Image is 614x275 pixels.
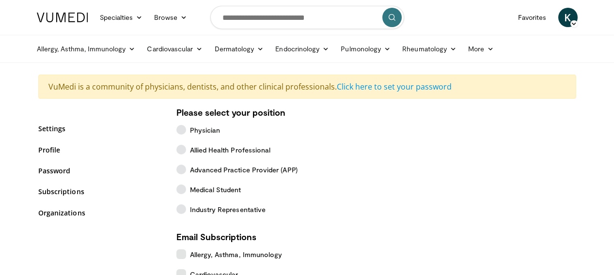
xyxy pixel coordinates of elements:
[176,231,256,242] strong: Email Subscriptions
[190,249,283,260] span: Allergy, Asthma, Immunology
[94,8,149,27] a: Specialties
[190,165,298,175] span: Advanced Practice Provider (APP)
[190,204,266,214] span: Industry Representative
[38,186,162,197] a: Subscriptions
[462,39,500,59] a: More
[190,125,220,135] span: Physician
[512,8,552,27] a: Favorites
[209,39,270,59] a: Dermatology
[337,81,452,92] a: Click here to set your password
[38,145,162,155] a: Profile
[190,184,241,195] span: Medical Student
[37,13,88,22] img: VuMedi Logo
[31,39,142,59] a: Allergy, Asthma, Immunology
[558,8,578,27] a: K
[141,39,208,59] a: Cardiovascular
[335,39,396,59] a: Pulmonology
[38,166,162,176] a: Password
[190,145,271,155] span: Allied Health Professional
[38,208,162,218] a: Organizations
[38,75,576,99] div: VuMedi is a community of physicians, dentists, and other clinical professionals.
[269,39,335,59] a: Endocrinology
[210,6,404,29] input: Search topics, interventions
[38,123,162,134] a: Settings
[396,39,462,59] a: Rheumatology
[148,8,193,27] a: Browse
[176,107,285,118] strong: Please select your position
